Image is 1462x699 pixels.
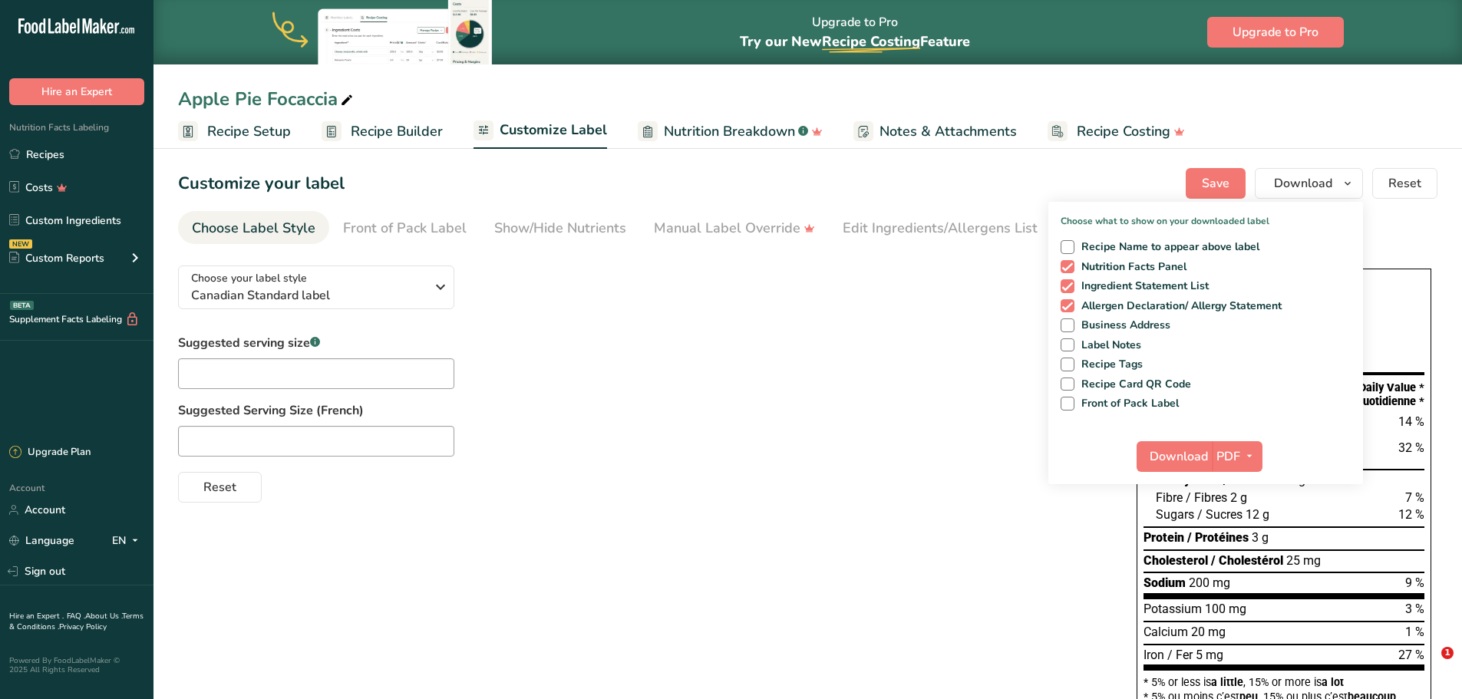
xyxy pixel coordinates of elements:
[664,121,795,142] span: Nutrition Breakdown
[1410,647,1447,684] iframe: Intercom live chat
[178,265,454,309] button: Choose your label style Canadian Standard label
[1186,490,1227,505] span: / Fibres
[654,218,815,239] div: Manual Label Override
[1405,602,1424,616] span: 3 %
[1322,676,1344,688] span: a lot
[822,32,920,51] span: Recipe Costing
[1286,553,1321,568] span: 25 mg
[740,1,970,64] div: Upgrade to Pro
[1187,530,1249,545] span: / Protéines
[178,334,454,352] label: Suggested serving size
[1282,473,1305,487] span: 27 g
[1186,168,1246,199] button: Save
[1233,23,1318,41] span: Upgrade to Pro
[1398,507,1424,522] span: 12 %
[1207,17,1344,48] button: Upgrade to Pro
[191,286,425,305] span: Canadian Standard label
[1197,507,1243,522] span: / Sucres
[1252,530,1269,545] span: 3 g
[67,611,85,622] a: FAQ .
[1048,202,1363,228] p: Choose what to show on your downloaded label
[843,218,1038,239] div: Edit Ingredients/Allergens List
[1205,602,1246,616] span: 100 mg
[9,250,104,266] div: Custom Reports
[1074,378,1192,391] span: Recipe Card QR Code
[1223,473,1279,487] span: / Glucides
[9,78,144,105] button: Hire an Expert
[1398,648,1424,662] span: 27 %
[1074,397,1180,410] span: Front of Pack Label
[207,121,291,142] span: Recipe Setup
[1156,507,1194,522] span: Sugars
[178,401,1106,420] label: Suggested Serving Size (French)
[1150,447,1208,466] span: Download
[1077,121,1170,142] span: Recipe Costing
[1074,338,1142,352] span: Label Notes
[351,121,443,142] span: Recipe Builder
[1144,648,1164,662] span: Iron
[1074,240,1260,254] span: Recipe Name to appear above label
[500,120,607,140] span: Customize Label
[1191,625,1226,639] span: 20 mg
[1255,168,1363,199] button: Download
[9,611,64,622] a: Hire an Expert .
[1048,114,1185,149] a: Recipe Costing
[1167,648,1193,662] span: / Fer
[740,32,970,51] span: Try our New Feature
[59,622,107,632] a: Privacy Policy
[474,113,607,150] a: Customize Label
[1137,441,1212,472] button: Download
[1372,168,1437,199] button: Reset
[1230,490,1247,505] span: 2 g
[1144,602,1202,616] span: Potassium
[1074,299,1282,313] span: Allergen Declaration/ Allergy Statement
[1156,490,1183,505] span: Fibre
[85,611,122,622] a: About Us .
[10,301,34,310] div: BETA
[1211,553,1283,568] span: / Cholestérol
[1074,279,1210,293] span: Ingredient Statement List
[880,121,1017,142] span: Notes & Attachments
[1144,575,1186,590] span: Sodium
[343,218,467,239] div: Front of Pack Label
[1189,575,1230,590] span: 200 mg
[1246,507,1269,522] span: 12 g
[1274,174,1332,193] span: Download
[9,527,74,554] a: Language
[1405,490,1424,505] span: 7 %
[191,270,307,286] span: Choose your label style
[1312,381,1424,408] div: % Daily Value * % valeur quotidienne *
[1398,440,1424,455] span: 32 %
[1211,676,1243,688] span: a little
[9,611,144,632] a: Terms & Conditions .
[178,85,356,113] div: Apple Pie Focaccia
[178,472,262,503] button: Reset
[9,445,91,460] div: Upgrade Plan
[1212,441,1262,472] button: PDF
[494,218,626,239] div: Show/Hide Nutrients
[1074,358,1144,371] span: Recipe Tags
[192,218,315,239] div: Choose Label Style
[1144,530,1184,545] span: Protein
[1216,447,1240,466] span: PDF
[1405,575,1424,590] span: 9 %
[1202,174,1229,193] span: Save
[853,114,1017,149] a: Notes & Attachments
[1144,553,1208,568] span: Cholesterol
[322,114,443,149] a: Recipe Builder
[1144,473,1220,487] span: Carbohydrate
[178,171,345,196] h1: Customize your label
[1074,318,1171,332] span: Business Address
[1388,174,1421,193] span: Reset
[1398,414,1424,429] span: 14 %
[1405,625,1424,639] span: 1 %
[1196,648,1223,662] span: 5 mg
[9,239,32,249] div: NEW
[203,478,236,496] span: Reset
[638,114,823,149] a: Nutrition Breakdown
[9,656,144,674] div: Powered By FoodLabelMaker © 2025 All Rights Reserved
[112,532,144,550] div: EN
[1441,647,1454,659] span: 1
[178,114,291,149] a: Recipe Setup
[1074,260,1187,274] span: Nutrition Facts Panel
